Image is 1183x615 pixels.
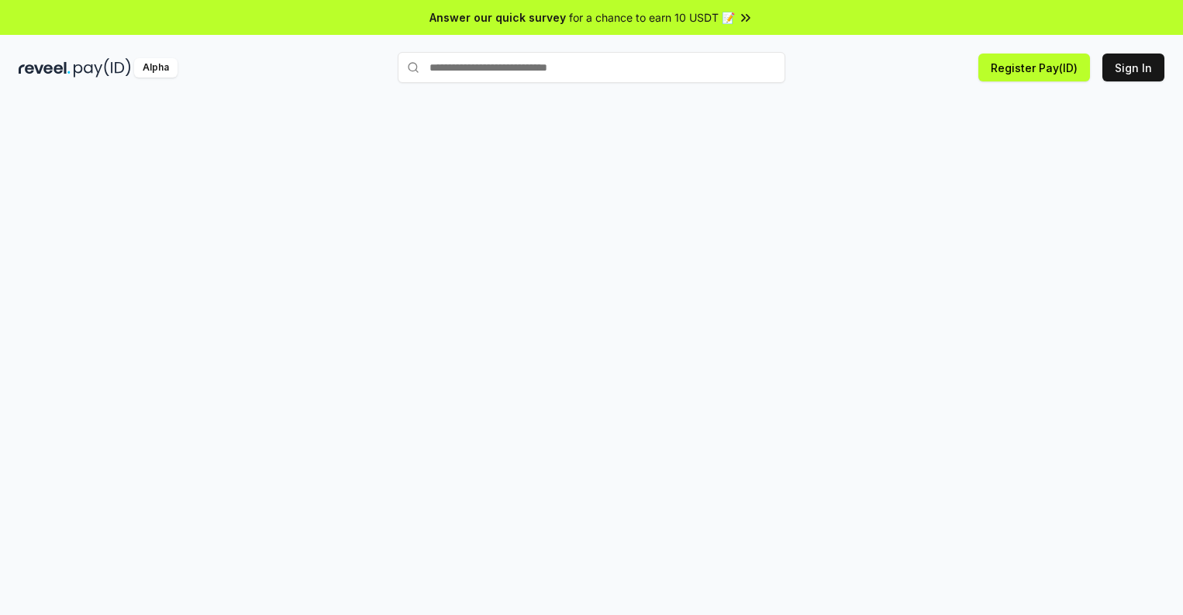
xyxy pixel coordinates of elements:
[134,58,178,78] div: Alpha
[19,58,71,78] img: reveel_dark
[74,58,131,78] img: pay_id
[1102,54,1164,81] button: Sign In
[429,9,566,26] span: Answer our quick survey
[978,54,1090,81] button: Register Pay(ID)
[569,9,735,26] span: for a chance to earn 10 USDT 📝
